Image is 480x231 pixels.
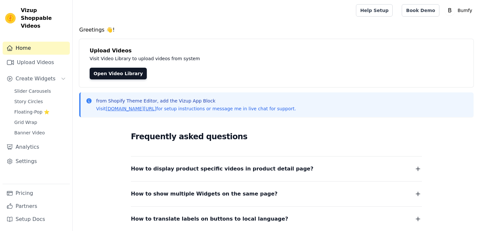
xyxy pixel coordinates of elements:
[14,119,37,126] span: Grid Wrap
[131,189,422,198] button: How to show multiple Widgets on the same page?
[10,107,70,116] a: Floating-Pop ⭐
[5,13,16,23] img: Vizup
[3,141,70,154] a: Analytics
[106,106,157,111] a: [DOMAIN_NAME][URL]
[448,7,452,14] text: B
[14,98,43,105] span: Story Circles
[96,105,296,112] p: Visit for setup instructions or message me in live chat for support.
[3,56,70,69] a: Upload Videos
[131,164,313,173] span: How to display product specific videos in product detail page?
[3,200,70,213] a: Partners
[10,128,70,137] a: Banner Video
[356,4,393,17] a: Help Setup
[131,130,422,143] h2: Frequently asked questions
[90,47,463,55] h4: Upload Videos
[21,7,67,30] span: Vizup Shoppable Videos
[131,164,422,173] button: How to display product specific videos in product detail page?
[3,187,70,200] a: Pricing
[90,68,147,79] a: Open Video Library
[131,189,278,198] span: How to show multiple Widgets on the same page?
[131,214,288,224] span: How to translate labels on buttons to local language?
[131,214,422,224] button: How to translate labels on buttons to local language?
[96,98,296,104] p: from Shopify Theme Editor, add the Vizup App Block
[90,55,381,62] p: Visit Video Library to upload videos from system
[402,4,439,17] a: Book Demo
[10,97,70,106] a: Story Circles
[10,87,70,96] a: Slider Carousels
[14,88,51,94] span: Slider Carousels
[455,5,475,16] p: Bumfy
[445,5,475,16] button: B Bumfy
[14,129,45,136] span: Banner Video
[3,213,70,226] a: Setup Docs
[16,75,56,83] span: Create Widgets
[79,26,474,34] h4: Greetings 👋!
[10,118,70,127] a: Grid Wrap
[3,72,70,85] button: Create Widgets
[3,155,70,168] a: Settings
[14,109,49,115] span: Floating-Pop ⭐
[3,42,70,55] a: Home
